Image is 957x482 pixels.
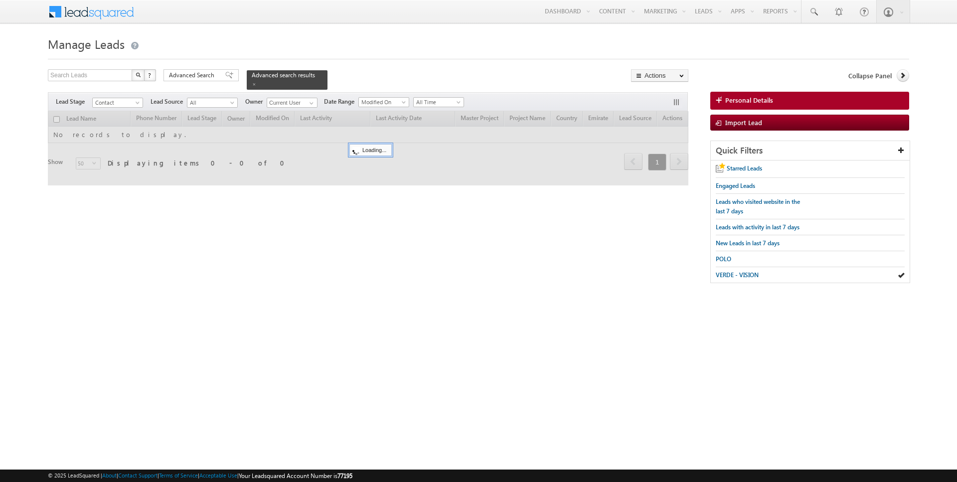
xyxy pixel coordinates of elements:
[716,182,755,189] span: Engaged Leads
[56,97,92,106] span: Lead Stage
[151,97,187,106] span: Lead Source
[159,472,198,479] a: Terms of Service
[631,69,688,82] button: Actions
[48,471,352,481] span: © 2025 LeadSquared | | | | |
[245,97,267,106] span: Owner
[187,98,238,108] a: All
[359,98,406,107] span: Modified On
[716,223,799,231] span: Leads with activity in last 7 days
[252,71,315,79] span: Advanced search results
[93,98,140,107] span: Contact
[169,71,217,80] span: Advanced Search
[349,144,392,156] div: Loading...
[187,98,235,107] span: All
[716,239,780,247] span: New Leads in last 7 days
[716,255,731,263] span: POLO
[716,271,759,279] span: VERDE - VISION
[199,472,237,479] a: Acceptable Use
[413,97,464,107] a: All Time
[136,72,141,77] img: Search
[414,98,461,107] span: All Time
[324,97,358,106] span: Date Range
[848,71,892,80] span: Collapse Panel
[337,472,352,480] span: 77195
[239,472,352,480] span: Your Leadsquared Account Number is
[144,69,156,81] button: ?
[304,98,317,108] a: Show All Items
[711,141,910,161] div: Quick Filters
[358,97,409,107] a: Modified On
[118,472,158,479] a: Contact Support
[92,98,143,108] a: Contact
[710,92,909,110] a: Personal Details
[716,198,800,215] span: Leads who visited website in the last 7 days
[267,98,318,108] input: Type to Search
[48,36,125,52] span: Manage Leads
[148,71,153,79] span: ?
[725,118,762,127] span: Import Lead
[727,164,762,172] span: Starred Leads
[725,96,773,105] span: Personal Details
[102,472,117,479] a: About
